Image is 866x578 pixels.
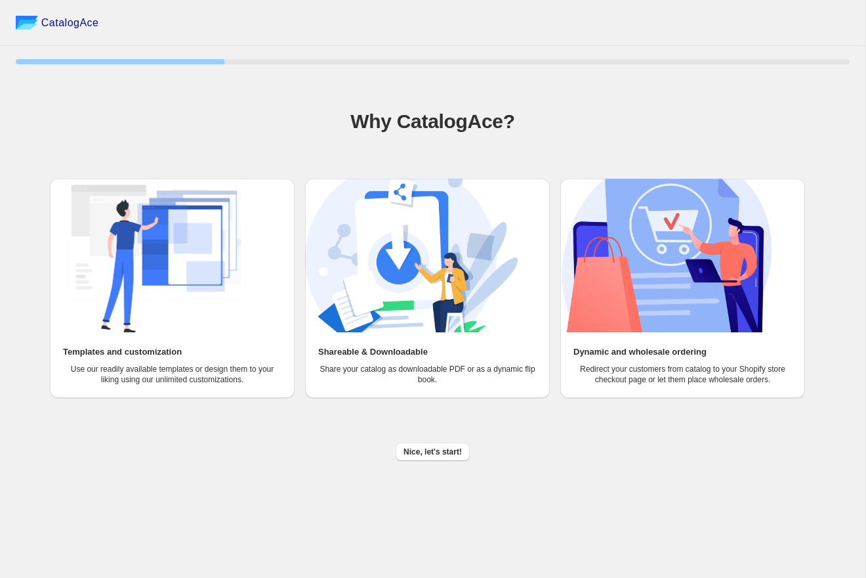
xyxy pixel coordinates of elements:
span: Nice, let's start! [403,447,462,457]
img: catalog ace [16,16,38,30]
img: Templates and customization [50,179,262,332]
button: Nice, let's start! [396,443,470,461]
h2: Shareable & Downloadable [318,345,428,359]
h1: Why CatalogAce? [16,108,850,135]
p: Share your catalog as downloadable PDF or as a dynamic flip book. [318,364,537,385]
img: Dynamic and wholesale ordering [560,179,773,332]
h2: Dynamic and wholesale ordering [573,345,707,359]
img: Shareable & Downloadable [305,179,518,332]
p: Redirect your customers from catalog to your Shopify store checkout page or let them place wholes... [573,364,792,385]
h2: Templates and customization [63,345,182,359]
span: CatalogAce [41,16,99,30]
p: Use our readily available templates or design them to your liking using our unlimited customizati... [63,364,281,385]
